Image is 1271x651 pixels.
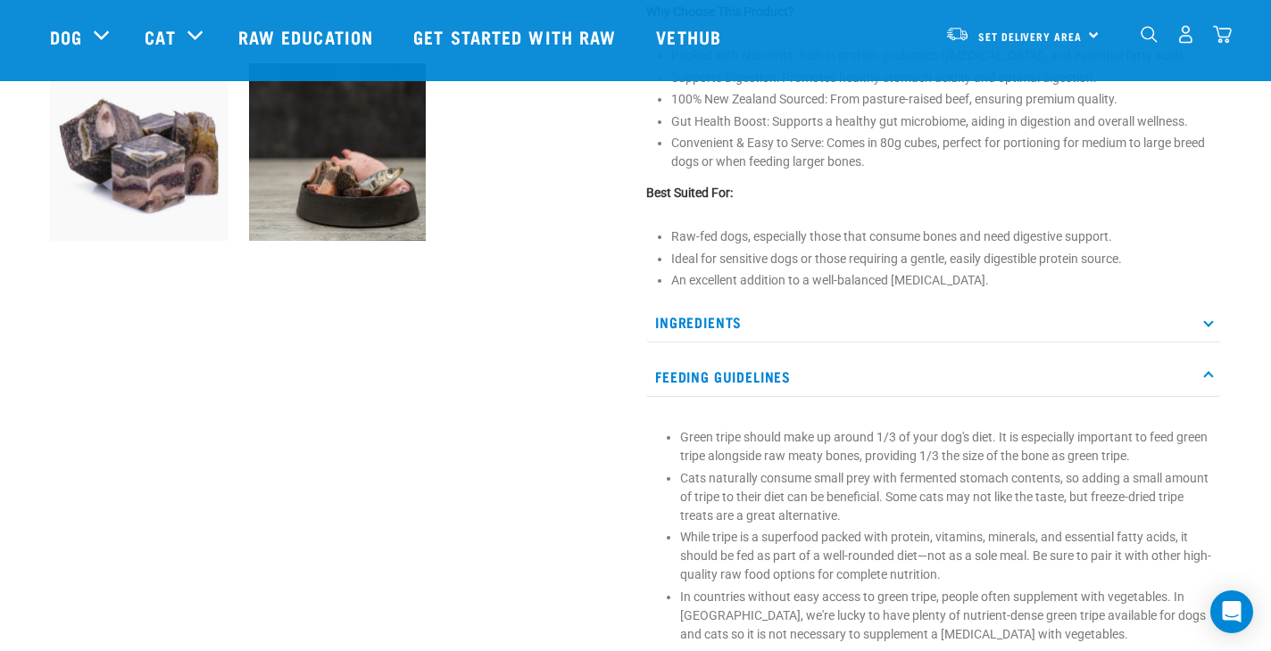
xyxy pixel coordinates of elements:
img: user.png [1176,25,1195,44]
img: van-moving.png [945,26,969,42]
li: Convenient & Easy to Serve: Comes in 80g cubes, perfect for portioning for medium to large breed ... [671,134,1221,171]
div: Open Intercom Messenger [1210,590,1253,633]
li: An excellent addition to a well-balanced [MEDICAL_DATA]. [671,271,1221,290]
span: Set Delivery Area [978,33,1082,39]
li: Ideal for sensitive dogs or those requiring a gentle, easily digestible protein source. [671,250,1221,268]
img: Assortment Of Ingredients Including, Pilchards, Tripe And Trotter In Metal Pet Bowl [249,63,427,241]
a: Vethub [638,1,743,72]
img: home-icon@2x.png [1213,25,1232,44]
p: Green tripe should make up around 1/3 of your dog's diet. It is especially important to feed gree... [680,428,1212,466]
img: 1044 Green Tripe Beef [50,63,228,241]
p: Feeding Guidelines [646,357,1221,397]
p: Ingredients [646,302,1221,342]
a: Get started with Raw [395,1,638,72]
p: Cats naturally consume small prey with fermented stomach contents, so adding a small amount of tr... [680,469,1212,525]
li: Gut Health Boost: Supports a healthy gut microbiome, aiding in digestion and overall wellness. [671,112,1221,131]
a: Cat [145,23,175,50]
li: 100% New Zealand Sourced: From pasture-raised beef, ensuring premium quality. [671,90,1221,109]
strong: Best Suited For: [646,185,733,200]
img: home-icon-1@2x.png [1141,26,1158,43]
li: Raw-fed dogs, especially those that consume bones and need digestive support. [671,227,1221,246]
a: Dog [50,23,82,50]
p: In countries without easy access to green tripe, people often supplement with vegetables. In [GEO... [680,588,1212,644]
p: While tripe is a superfood packed with protein, vitamins, minerals, and essential fatty acids, it... [680,528,1212,584]
a: Raw Education [220,1,395,72]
